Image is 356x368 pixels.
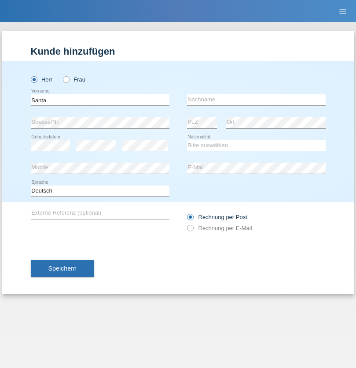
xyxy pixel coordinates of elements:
[63,76,85,83] label: Frau
[31,260,94,277] button: Speichern
[31,46,326,57] h1: Kunde hinzufügen
[63,76,69,82] input: Frau
[31,76,53,83] label: Herr
[187,225,193,236] input: Rechnung per E-Mail
[187,225,252,231] label: Rechnung per E-Mail
[187,214,193,225] input: Rechnung per Post
[338,7,347,16] i: menu
[31,76,37,82] input: Herr
[48,265,77,272] span: Speichern
[334,8,352,14] a: menu
[187,214,247,220] label: Rechnung per Post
